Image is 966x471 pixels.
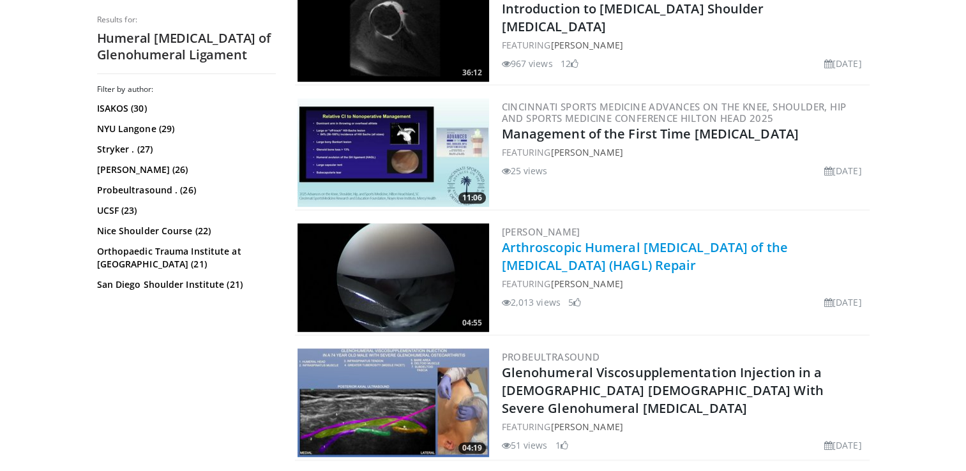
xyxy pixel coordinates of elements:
li: 2,013 views [502,295,561,309]
a: [PERSON_NAME] [550,278,623,290]
a: Arthroscopic Humeral [MEDICAL_DATA] of the [MEDICAL_DATA] (HAGL) Repair [502,239,788,274]
img: ccb9766d-6ead-44aa-924f-da0eb91a7f22.300x170_q85_crop-smart_upscale.jpg [298,223,489,332]
li: [DATE] [824,295,862,309]
a: Glenohumeral Viscosupplementation Injection in a [DEMOGRAPHIC_DATA] [DEMOGRAPHIC_DATA] With Sever... [502,364,824,417]
a: UCSF (23) [97,204,273,217]
a: Stryker . (27) [97,143,273,156]
a: ISAKOS (30) [97,102,273,115]
a: [PERSON_NAME] [550,39,623,51]
a: [PERSON_NAME] [502,225,580,238]
h3: Filter by author: [97,84,276,94]
a: Management of the First Time [MEDICAL_DATA] [502,125,799,142]
a: [PERSON_NAME] [550,146,623,158]
li: 12 [561,57,578,70]
a: [PERSON_NAME] [550,421,623,433]
span: 04:55 [458,317,486,329]
span: 36:12 [458,67,486,78]
a: [PERSON_NAME] (26) [97,163,273,176]
div: FEATURING [502,146,867,159]
li: [DATE] [824,57,862,70]
li: 25 views [502,164,548,177]
img: 0c517d21-07e4-4df5-b3d2-57d974982cbf.300x170_q85_crop-smart_upscale.jpg [298,98,489,207]
a: San Diego Shoulder Institute (21) [97,278,273,291]
h2: Humeral [MEDICAL_DATA] of Glenohumeral Ligament [97,30,276,63]
a: Nice Shoulder Course (22) [97,225,273,237]
a: 04:19 [298,348,489,457]
li: [DATE] [824,438,862,452]
div: FEATURING [502,277,867,290]
li: 1 [555,438,568,452]
div: FEATURING [502,420,867,433]
div: FEATURING [502,38,867,52]
li: 967 views [502,57,553,70]
p: Results for: [97,15,276,25]
li: 51 views [502,438,548,452]
a: 11:06 [298,98,489,207]
a: Cincinnati Sports Medicine Advances on the Knee, Shoulder, Hip and Sports Medicine Conference Hil... [502,100,847,124]
span: 11:06 [458,192,486,204]
a: Probeultrasound [502,350,600,363]
a: Probeultrasound . (26) [97,184,273,197]
span: 04:19 [458,442,486,454]
a: 04:55 [298,223,489,332]
li: [DATE] [824,164,862,177]
a: NYU Langone (29) [97,123,273,135]
a: Orthopaedic Trauma Institute at [GEOGRAPHIC_DATA] (21) [97,245,273,271]
img: 5fd567ce-fd18-4bc4-b1cd-e5783067daba.300x170_q85_crop-smart_upscale.jpg [298,348,489,457]
li: 5 [568,295,581,309]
